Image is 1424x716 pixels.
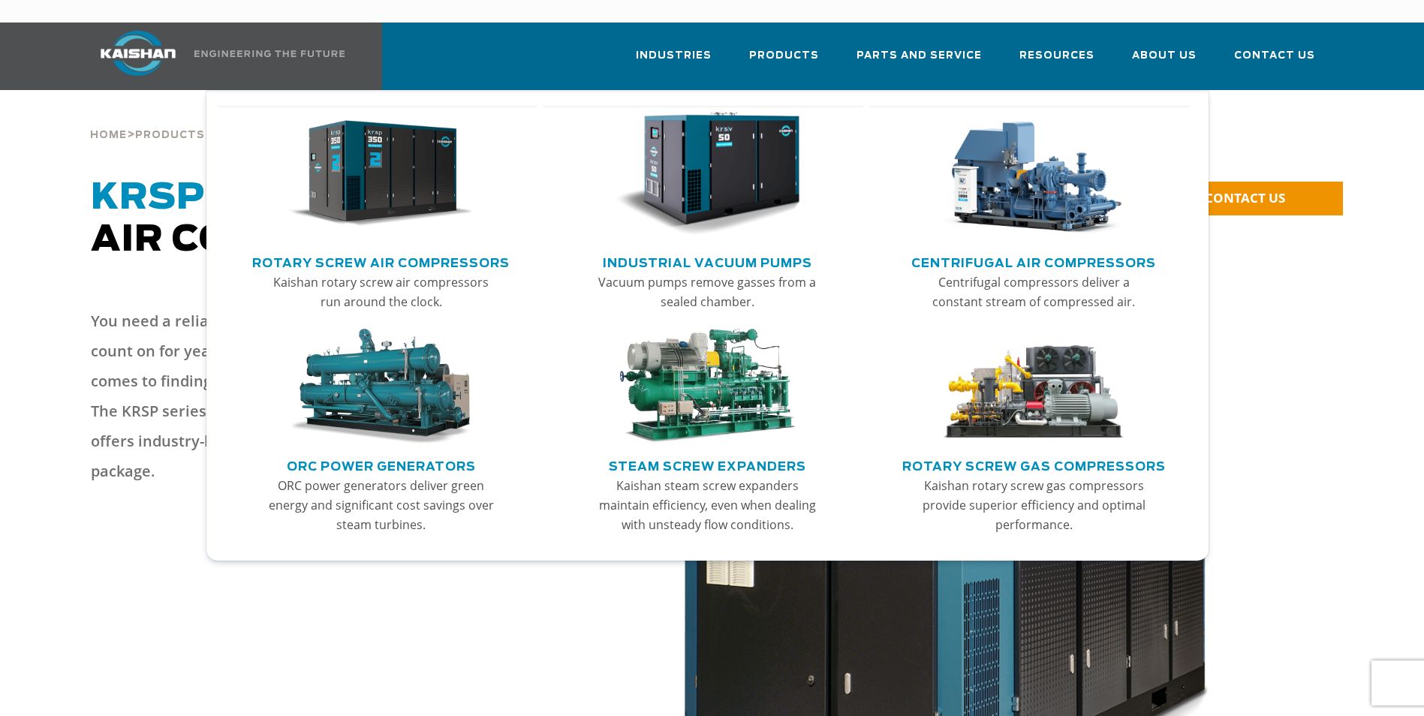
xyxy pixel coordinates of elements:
[1234,36,1315,87] a: Contact Us
[615,329,799,444] img: thumb-Steam-Screw-Expanders
[1019,47,1094,65] span: Resources
[1132,36,1197,87] a: About Us
[288,112,473,236] img: thumb-Rotary-Screw-Air-Compressors
[90,128,127,141] a: Home
[135,128,205,141] a: Products
[135,131,205,140] span: Products
[90,131,127,140] span: Home
[857,36,982,87] a: Parts and Service
[1132,47,1197,65] span: About Us
[264,476,498,534] p: ORC power generators deliver green energy and significant cost savings over steam turbines.
[636,47,712,65] span: Industries
[1157,182,1343,215] a: CONTACT US
[1019,36,1094,87] a: Resources
[911,250,1156,272] a: Centrifugal Air Compressors
[609,453,806,476] a: Steam Screw Expanders
[264,272,498,311] p: Kaishan rotary screw air compressors run around the clock.
[82,23,348,90] a: Kaishan USA
[941,329,1126,444] img: thumb-Rotary-Screw-Gas-Compressors
[615,112,799,236] img: thumb-Industrial-Vacuum-Pumps
[91,180,415,216] span: KRSP Premium
[941,112,1126,236] img: thumb-Centrifugal-Air-Compressors
[1234,47,1315,65] span: Contact Us
[252,250,510,272] a: Rotary Screw Air Compressors
[636,36,712,87] a: Industries
[917,272,1151,311] p: Centrifugal compressors deliver a constant stream of compressed air.
[90,90,429,147] div: > >
[917,476,1151,534] p: Kaishan rotary screw gas compressors provide superior efficiency and optimal performance.
[603,250,812,272] a: Industrial Vacuum Pumps
[749,36,819,87] a: Products
[749,47,819,65] span: Products
[590,476,824,534] p: Kaishan steam screw expanders maintain efficiency, even when dealing with unsteady flow conditions.
[288,329,473,444] img: thumb-ORC-Power-Generators
[287,453,476,476] a: ORC Power Generators
[91,306,526,486] p: You need a reliable source of compressed air that you can count on for years to come. Failure is ...
[1205,189,1285,206] span: CONTACT US
[902,453,1166,476] a: Rotary Screw Gas Compressors
[194,50,345,57] img: Engineering the future
[590,272,824,311] p: Vacuum pumps remove gasses from a sealed chamber.
[82,31,194,76] img: kaishan logo
[857,47,982,65] span: Parts and Service
[91,180,496,258] span: Air Compressors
